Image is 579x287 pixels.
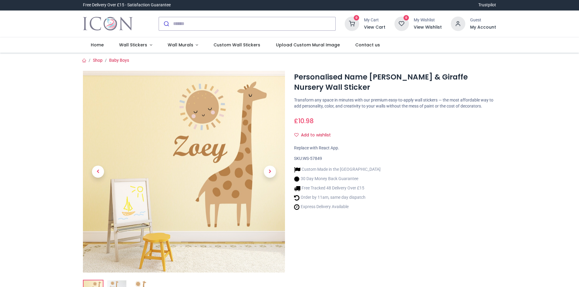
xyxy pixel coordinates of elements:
img: Icon Wall Stickers [83,15,133,32]
span: £ [294,117,314,125]
a: View Wishlist [414,24,442,30]
a: View Cart [364,24,385,30]
a: Shop [93,58,103,63]
span: Contact us [355,42,380,48]
button: Add to wishlistAdd to wishlist [294,130,336,140]
p: Transform any space in minutes with our premium easy-to-apply wall stickers — the most affordable... [294,97,496,109]
span: Next [264,166,276,178]
i: Add to wishlist [294,133,299,137]
li: Custom Made in the [GEOGRAPHIC_DATA] [294,167,381,173]
div: Replace with React App. [294,145,496,151]
span: Wall Murals [168,42,193,48]
span: Custom Wall Stickers [214,42,260,48]
a: Next [255,101,285,242]
div: Guest [470,17,496,23]
sup: 0 [403,15,409,21]
span: Upload Custom Mural Image [276,42,340,48]
h1: Personalised Name [PERSON_NAME] & Giraffe Nursery Wall Sticker [294,72,496,93]
div: My Cart [364,17,385,23]
a: Wall Stickers [111,37,160,53]
li: Order by 11am, same day dispatch [294,195,381,201]
a: Previous [83,101,113,242]
span: Home [91,42,104,48]
li: 30 Day Money Back Guarantee [294,176,381,182]
li: Free Tracked 48 Delivery Over £15 [294,185,381,192]
a: My Account [470,24,496,30]
div: My Wishlist [414,17,442,23]
div: Free Delivery Over £15 - Satisfaction Guarantee [83,2,171,8]
a: 0 [394,21,409,26]
span: WS-57849 [303,156,322,161]
span: 10.98 [298,117,314,125]
span: Previous [92,166,104,178]
a: 0 [345,21,359,26]
div: SKU: [294,156,496,162]
button: Submit [159,17,173,30]
img: Personalised Name Sun & Giraffe Nursery Wall Sticker [83,71,285,273]
a: Logo of Icon Wall Stickers [83,15,133,32]
li: Express Delivery Available [294,204,381,210]
a: Trustpilot [478,2,496,8]
sup: 0 [354,15,359,21]
a: Baby Boys [109,58,129,63]
a: Wall Murals [160,37,206,53]
span: Wall Stickers [119,42,147,48]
